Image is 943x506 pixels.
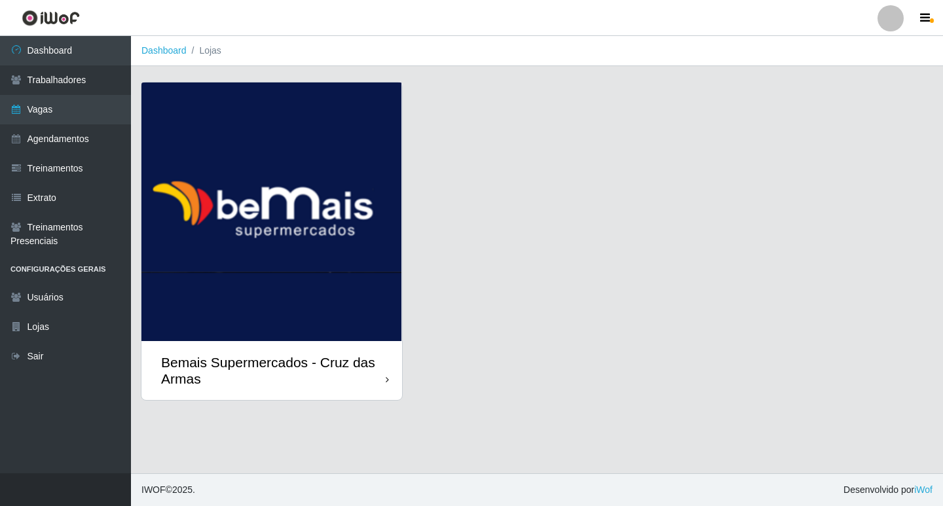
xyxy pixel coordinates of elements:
span: Desenvolvido por [843,483,933,497]
li: Lojas [187,44,221,58]
img: cardImg [141,82,402,341]
a: Dashboard [141,45,187,56]
span: IWOF [141,484,166,495]
nav: breadcrumb [131,36,943,66]
div: Bemais Supermercados - Cruz das Armas [161,354,386,387]
img: CoreUI Logo [22,10,80,26]
a: Bemais Supermercados - Cruz das Armas [141,82,402,400]
a: iWof [914,484,933,495]
span: © 2025 . [141,483,195,497]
